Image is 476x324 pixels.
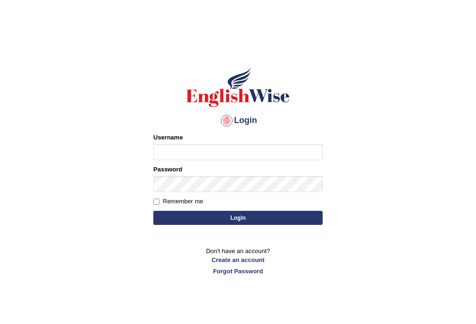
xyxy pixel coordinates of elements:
[153,165,182,174] label: Password
[153,247,323,276] p: Don't have an account?
[153,211,323,225] button: Login
[153,113,323,128] h4: Login
[153,197,203,206] label: Remember me
[153,267,323,276] a: Forgot Password
[153,199,159,205] input: Remember me
[184,66,292,108] img: Logo of English Wise sign in for intelligent practice with AI
[153,133,183,142] label: Username
[153,255,323,264] a: Create an account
